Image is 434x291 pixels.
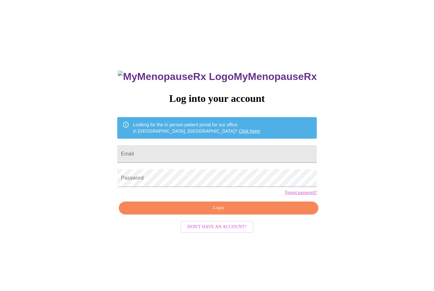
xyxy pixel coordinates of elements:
img: MyMenopauseRx Logo [118,71,234,83]
a: Click here! [239,129,261,134]
div: Looking for the in person patient portal for our office in [GEOGRAPHIC_DATA], [GEOGRAPHIC_DATA]? [133,119,261,137]
button: Don't have an account? [180,221,254,233]
span: Login [126,204,311,212]
h3: MyMenopauseRx [118,71,317,83]
h3: Log into your account [117,93,317,104]
a: Don't have an account? [179,224,255,229]
a: Forgot password? [285,190,317,195]
button: Login [119,202,318,215]
span: Don't have an account? [187,223,247,231]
